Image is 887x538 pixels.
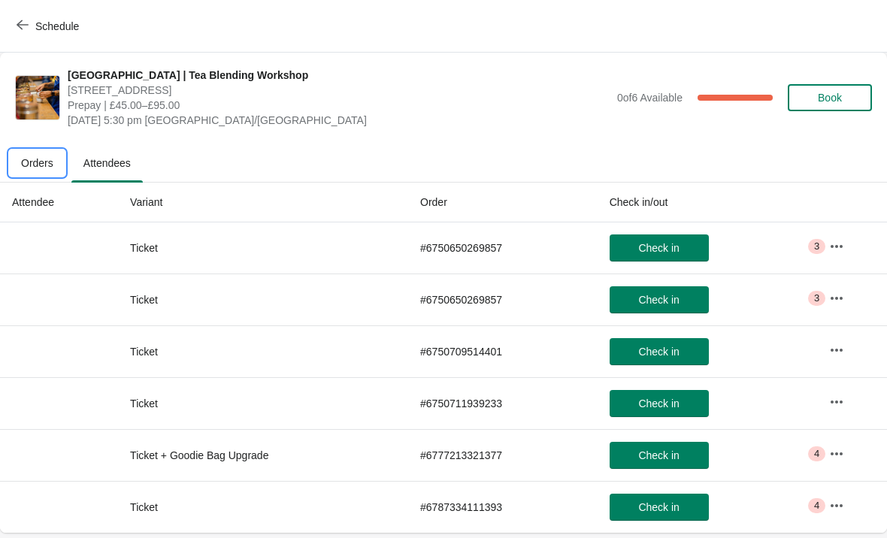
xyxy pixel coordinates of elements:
button: Check in [610,494,709,521]
td: Ticket + Goodie Bag Upgrade [118,429,408,481]
span: 3 [814,240,819,252]
button: Check in [610,234,709,261]
span: [DATE] 5:30 pm [GEOGRAPHIC_DATA]/[GEOGRAPHIC_DATA] [68,113,610,128]
span: Check in [638,501,679,513]
span: [STREET_ADDRESS] [68,83,610,98]
span: Attendees [71,150,143,177]
td: # 6750709514401 [408,325,598,377]
td: # 6787334111393 [408,481,598,533]
td: Ticket [118,377,408,429]
span: Book [818,92,842,104]
button: Check in [610,442,709,469]
td: # 6750711939233 [408,377,598,429]
span: Check in [638,397,679,410]
th: Variant [118,183,408,222]
td: Ticket [118,481,408,533]
span: 4 [814,500,819,512]
td: Ticket [118,274,408,325]
span: 3 [814,292,819,304]
button: Check in [610,338,709,365]
img: London Covent Garden | Tea Blending Workshop [16,76,59,119]
span: Check in [638,449,679,461]
th: Check in/out [598,183,818,222]
button: Check in [610,286,709,313]
td: # 6750650269857 [408,222,598,274]
span: Orders [9,150,65,177]
th: Order [408,183,598,222]
td: # 6750650269857 [408,274,598,325]
span: Schedule [35,20,79,32]
span: [GEOGRAPHIC_DATA] | Tea Blending Workshop [68,68,610,83]
button: Check in [610,390,709,417]
td: Ticket [118,222,408,274]
button: Book [788,84,872,111]
span: Check in [638,294,679,306]
span: Check in [638,242,679,254]
span: Check in [638,346,679,358]
td: # 6777213321377 [408,429,598,481]
span: Prepay | £45.00–£95.00 [68,98,610,113]
span: 4 [814,448,819,460]
td: Ticket [118,325,408,377]
button: Schedule [8,13,91,40]
span: 0 of 6 Available [617,92,683,104]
